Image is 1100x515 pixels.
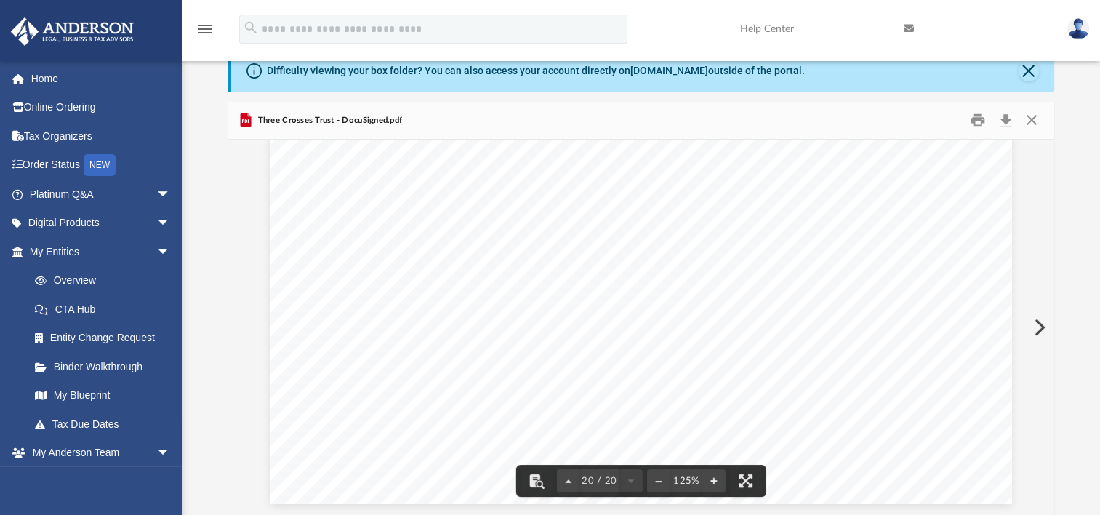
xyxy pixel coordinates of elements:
a: My Blueprint [20,381,185,410]
span: Date [745,388,771,402]
span: The Trustee [357,312,426,325]
a: Tax Organizers [10,121,193,151]
a: Entity Change Request [20,324,193,353]
div: Current zoom level [670,476,702,486]
button: Close [1019,61,1039,81]
span: Date [729,159,755,172]
span: ________________________ [745,373,905,386]
a: Order StatusNEW [10,151,193,180]
a: [DOMAIN_NAME] [630,65,708,76]
span: 20 / 20 [579,476,619,486]
a: Tax Due Dates [20,410,193,439]
span: Date [729,266,755,279]
a: CTA Hub [20,295,193,324]
span: [PERSON_NAME] [364,266,461,279]
span: [PERSON_NAME], Esq. [364,388,492,402]
button: Zoom in [702,465,726,497]
a: My Entitiesarrow_drop_down [10,237,193,266]
div: File preview [228,140,1054,515]
button: 20 / 20 [579,465,619,497]
button: Previous page [556,465,579,497]
span: arrow_drop_down [156,180,185,209]
a: Overview [20,266,193,295]
span: [PERSON_NAME] [364,159,465,172]
span: ____________________________ [364,373,551,386]
a: menu [196,28,214,38]
a: Digital Productsarrow_drop_down [10,209,193,238]
img: Anderson Advisors Platinum Portal [7,17,138,46]
span: ________________________ [729,143,889,156]
span: [DATE] [731,137,766,148]
button: Print [963,109,992,132]
span: [DATE] [734,244,769,255]
i: search [243,20,259,36]
i: menu [196,20,214,38]
div: NEW [84,154,116,176]
div: Difficulty viewing your box folder? You can also access your account directly on outside of the p... [267,63,805,79]
img: User Pic [1067,18,1089,39]
button: Enter fullscreen [730,465,762,497]
a: Online Ordering [10,93,193,122]
a: Home [10,64,193,93]
button: Download [992,109,1019,132]
span: Three Crosses Trust - DocuSigned.pdf [254,114,402,127]
span: ________________________ [729,250,889,263]
span: arrow_drop_down [156,439,185,468]
span: arrow_drop_down [156,237,185,267]
button: Zoom out [647,465,670,497]
a: Binder Walkthrough [20,352,193,381]
span: [DATE] [750,367,785,378]
a: My Anderson Teamarrow_drop_down [10,439,185,468]
div: Document Viewer [228,140,1054,515]
span: arrow_drop_down [156,209,185,239]
span: ____________________________ [364,143,551,156]
span: ____________________________ [364,250,551,263]
a: Platinum Q&Aarrow_drop_down [10,180,193,209]
button: Toggle findbar [520,465,552,497]
button: Next File [1022,307,1054,348]
button: Close [1018,109,1044,132]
